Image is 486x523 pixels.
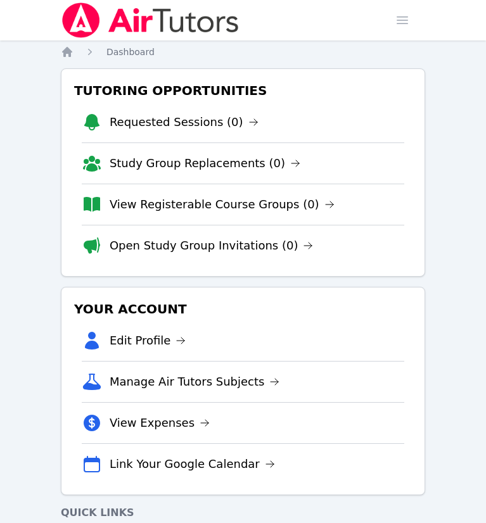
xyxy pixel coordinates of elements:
nav: Breadcrumb [61,46,425,58]
h3: Your Account [72,298,414,320]
a: Link Your Google Calendar [110,455,275,473]
a: View Registerable Course Groups (0) [110,196,335,213]
a: Open Study Group Invitations (0) [110,237,314,255]
a: Study Group Replacements (0) [110,154,300,172]
span: Dashboard [106,47,155,57]
a: Manage Air Tutors Subjects [110,373,280,391]
img: Air Tutors [61,3,240,38]
a: Dashboard [106,46,155,58]
h3: Tutoring Opportunities [72,79,414,102]
a: View Expenses [110,414,210,432]
a: Requested Sessions (0) [110,113,259,131]
a: Edit Profile [110,332,186,350]
h4: Quick Links [61,505,425,520]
